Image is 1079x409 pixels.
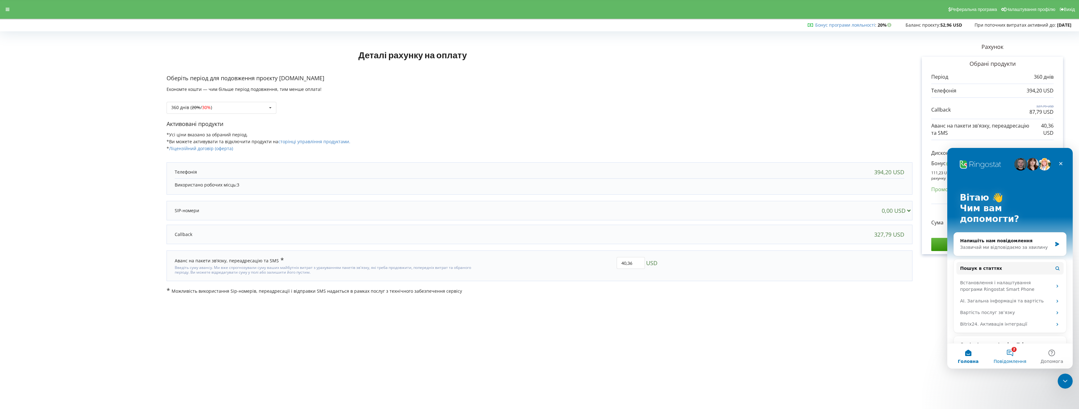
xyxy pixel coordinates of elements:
p: 327,79 USD [1029,104,1054,108]
span: 30% [202,104,211,110]
p: 40,36 USD [1033,122,1054,137]
div: 394,20 USD [874,169,904,175]
div: Аванс на пакети зв'язку, переадресацію та SMS [175,257,284,264]
p: Callback [175,231,192,238]
div: 0,00 USD [882,207,913,214]
p: Callback [931,106,951,113]
p: Оберіть період для подовження проєкту [DOMAIN_NAME] [167,74,912,82]
p: 111,23 USD бонусів стануть доступні через 270 днів після оплати рахунку [931,170,1054,181]
span: Економте кошти — чим більше період подовження, тим менше оплата! [167,86,322,92]
span: 3 [237,182,239,188]
p: Аванс на пакети зв'язку, переадресацію та SMS [931,122,1033,137]
iframe: Intercom live chat [947,148,1073,369]
div: Введіть суму авансу. Ми вже спрогнозували суму ваших майбутніх витрат з урахуванням пакетів зв'яз... [175,264,474,275]
p: 360 днів [1034,73,1054,81]
span: USD [646,257,657,269]
span: Налаштування профілю [1006,7,1055,12]
p: Бонус [931,160,946,167]
a: Ліцензійний договір (оферта) [169,145,233,151]
p: Рахунок [912,43,1072,51]
p: Промокод [931,186,957,193]
span: При поточних витратах активний до: [975,22,1056,28]
strong: 52,96 USD [940,22,962,28]
p: Використано робочих місць: [175,182,904,188]
p: 394,20 USD [1027,87,1054,94]
div: 360 днів ( / ) [171,105,212,110]
p: Активовані продукти [167,120,912,128]
p: Телефонія [931,87,956,94]
p: Телефонія [175,169,197,175]
p: Обрані продукти [931,60,1054,68]
div: 327,79 USD [874,231,904,238]
p: SIP-номери [175,207,199,214]
strong: 20% [878,22,893,28]
p: Період [931,73,948,81]
input: Перейти до оплати [931,238,1054,251]
strong: [DATE] [1057,22,1071,28]
span: *Усі ціни вказано за обраний період. [167,132,248,138]
s: 20% [192,104,200,110]
a: сторінці управління продуктами. [278,139,350,144]
p: Сума [931,219,943,226]
span: Баланс проєкту: [906,22,940,28]
p: Можливість використання Sip-номерів, переадресації і відправки SMS надається в рамках послуг з те... [167,287,912,294]
span: Вихід [1064,7,1075,12]
span: : [815,22,876,28]
span: Реферальна програма [951,7,997,12]
span: *Ви можете активувати та відключити продукти на [167,139,350,144]
p: 87,79 USD [1029,108,1054,116]
iframe: Intercom live chat [1058,374,1073,389]
p: Дисконт [931,149,952,157]
h1: Деталі рахунку на оплату [167,40,659,70]
a: Бонус програми лояльності [815,22,875,28]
